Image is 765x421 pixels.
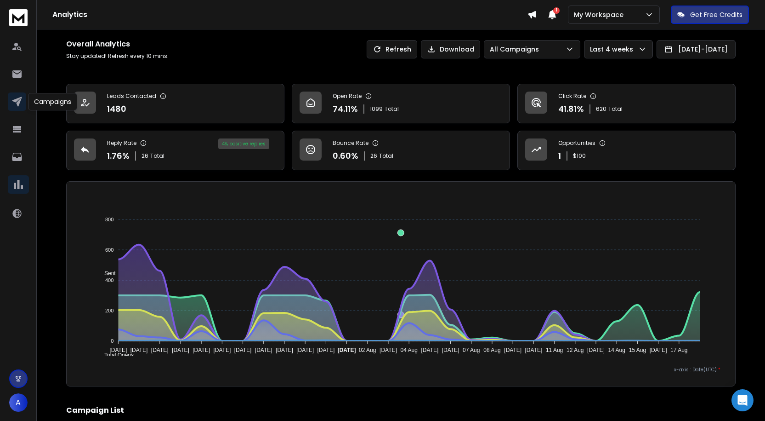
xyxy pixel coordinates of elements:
[105,308,113,313] tspan: 200
[442,347,459,353] tspan: [DATE]
[558,92,586,100] p: Click Rate
[338,347,356,353] tspan: [DATE]
[359,347,376,353] tspan: 02 Aug
[150,152,164,160] span: Total
[28,93,77,110] div: Campaigns
[596,105,606,113] span: 620
[517,84,736,123] a: Click Rate41.81%620Total
[553,7,560,14] span: 1
[9,393,28,412] button: A
[107,139,136,147] p: Reply Rate
[109,347,127,353] tspan: [DATE]
[66,39,169,50] h1: Overall Analytics
[608,347,625,353] tspan: 14 Aug
[66,52,169,60] p: Stay updated! Refresh every 10 mins.
[296,347,314,353] tspan: [DATE]
[573,152,586,160] p: $ 100
[671,6,749,24] button: Get Free Credits
[400,347,417,353] tspan: 04 Aug
[385,105,399,113] span: Total
[52,9,527,20] h1: Analytics
[670,347,687,353] tspan: 17 Aug
[483,347,500,353] tspan: 08 Aug
[105,277,113,283] tspan: 400
[130,347,147,353] tspan: [DATE]
[142,152,148,160] span: 26
[421,347,439,353] tspan: [DATE]
[463,347,480,353] tspan: 07 Aug
[490,45,543,54] p: All Campaigns
[385,45,411,54] p: Refresh
[525,347,543,353] tspan: [DATE]
[66,131,284,170] a: Reply Rate1.76%26Total4% positive replies
[558,150,561,162] p: 1
[650,347,667,353] tspan: [DATE]
[370,152,377,160] span: 26
[517,131,736,170] a: Opportunities1$100
[629,347,646,353] tspan: 15 Aug
[66,405,736,416] h2: Campaign List
[333,103,358,115] p: 74.11 %
[151,347,169,353] tspan: [DATE]
[107,92,156,100] p: Leads Contacted
[440,45,474,54] p: Download
[317,347,334,353] tspan: [DATE]
[421,40,480,58] button: Download
[105,247,113,253] tspan: 600
[66,84,284,123] a: Leads Contacted1480
[292,84,510,123] a: Open Rate74.11%1099Total
[731,389,754,411] div: Open Intercom Messenger
[504,347,521,353] tspan: [DATE]
[333,150,358,162] p: 0.60 %
[292,131,510,170] a: Bounce Rate0.60%26Total
[234,347,252,353] tspan: [DATE]
[380,347,397,353] tspan: [DATE]
[255,347,272,353] tspan: [DATE]
[172,347,189,353] tspan: [DATE]
[608,105,623,113] span: Total
[81,366,720,373] p: x-axis : Date(UTC)
[590,45,637,54] p: Last 4 weeks
[546,347,563,353] tspan: 11 Aug
[9,9,28,26] img: logo
[657,40,736,58] button: [DATE]-[DATE]
[276,347,293,353] tspan: [DATE]
[333,139,368,147] p: Bounce Rate
[213,347,231,353] tspan: [DATE]
[111,338,113,344] tspan: 0
[379,152,393,160] span: Total
[105,217,113,222] tspan: 800
[97,270,116,277] span: Sent
[107,150,130,162] p: 1.76 %
[587,347,605,353] tspan: [DATE]
[97,352,134,358] span: Total Opens
[218,138,269,149] div: 4 % positive replies
[193,347,210,353] tspan: [DATE]
[107,103,126,115] p: 1480
[558,103,584,115] p: 41.81 %
[370,105,383,113] span: 1099
[558,139,595,147] p: Opportunities
[333,92,362,100] p: Open Rate
[690,10,742,19] p: Get Free Credits
[567,347,584,353] tspan: 12 Aug
[574,10,627,19] p: My Workspace
[367,40,417,58] button: Refresh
